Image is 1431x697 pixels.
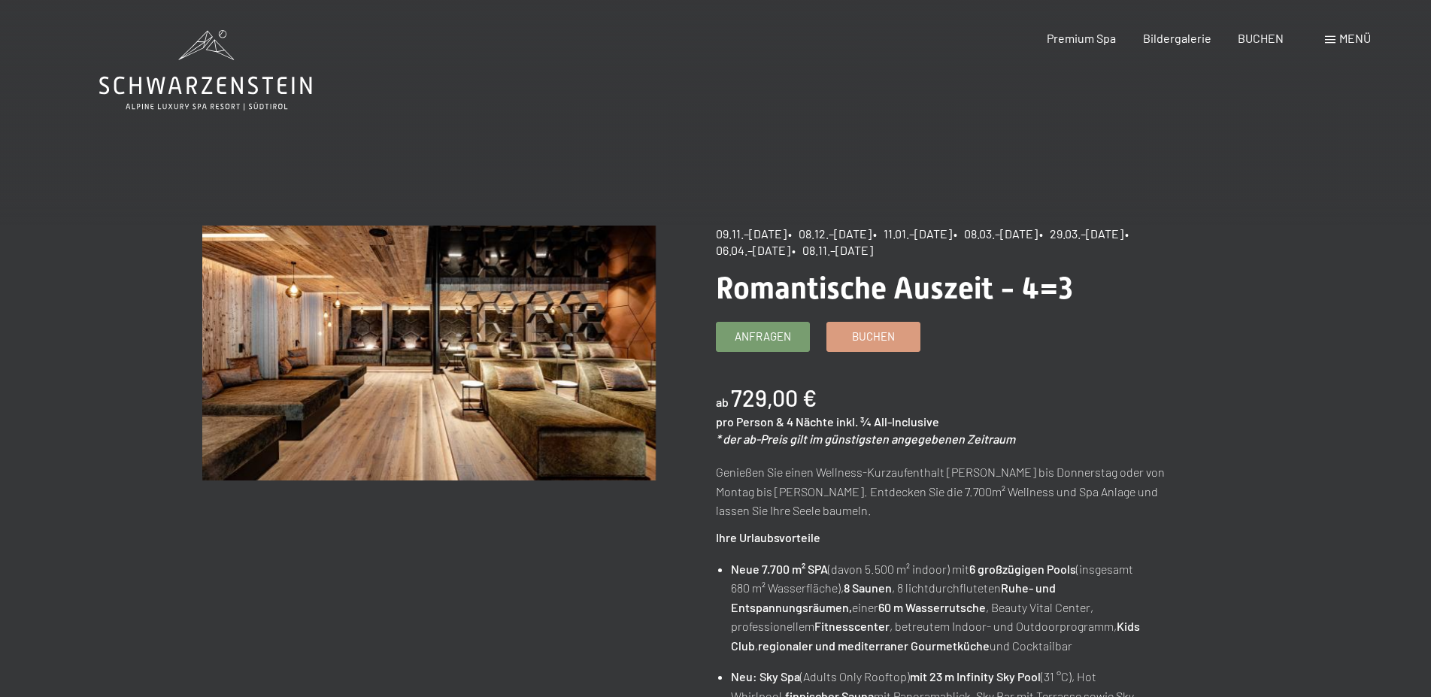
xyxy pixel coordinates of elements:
[716,414,784,429] span: pro Person &
[731,384,817,411] b: 729,00 €
[735,329,791,344] span: Anfragen
[792,243,873,257] span: • 08.11.–[DATE]
[1143,31,1211,45] a: Bildergalerie
[731,562,828,576] strong: Neue 7.700 m² SPA
[731,669,800,683] strong: Neu: Sky Spa
[836,414,939,429] span: inkl. ¾ All-Inclusive
[787,414,834,429] span: 4 Nächte
[910,669,1041,683] strong: mit 23 m Infinity Sky Pool
[716,395,729,409] span: ab
[716,226,787,241] span: 09.11.–[DATE]
[731,580,1056,614] strong: Ruhe- und Entspannungsräumen,
[716,271,1073,306] span: Romantische Auszeit - 4=3
[788,226,872,241] span: • 08.12.–[DATE]
[844,580,892,595] strong: 8 Saunen
[202,226,656,480] img: Romantische Auszeit - 4=3
[731,619,1140,653] strong: Kids Club
[873,226,952,241] span: • 11.01.–[DATE]
[717,323,809,351] a: Anfragen
[878,600,986,614] strong: 60 m Wasserrutsche
[814,619,890,633] strong: Fitnesscenter
[716,432,1015,446] em: * der ab-Preis gilt im günstigsten angegebenen Zeitraum
[827,323,920,351] a: Buchen
[716,462,1169,520] p: Genießen Sie einen Wellness-Kurzaufenthalt [PERSON_NAME] bis Donnerstag oder von Montag bis [PERS...
[731,559,1169,656] li: (davon 5.500 m² indoor) mit (insgesamt 680 m² Wasserfläche), , 8 lichtdurchfluteten einer , Beaut...
[1039,226,1123,241] span: • 29.03.–[DATE]
[852,329,895,344] span: Buchen
[758,638,990,653] strong: regionaler und mediterraner Gourmetküche
[969,562,1076,576] strong: 6 großzügigen Pools
[1238,31,1284,45] a: BUCHEN
[953,226,1038,241] span: • 08.03.–[DATE]
[1047,31,1116,45] a: Premium Spa
[1339,31,1371,45] span: Menü
[716,530,820,544] strong: Ihre Urlaubsvorteile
